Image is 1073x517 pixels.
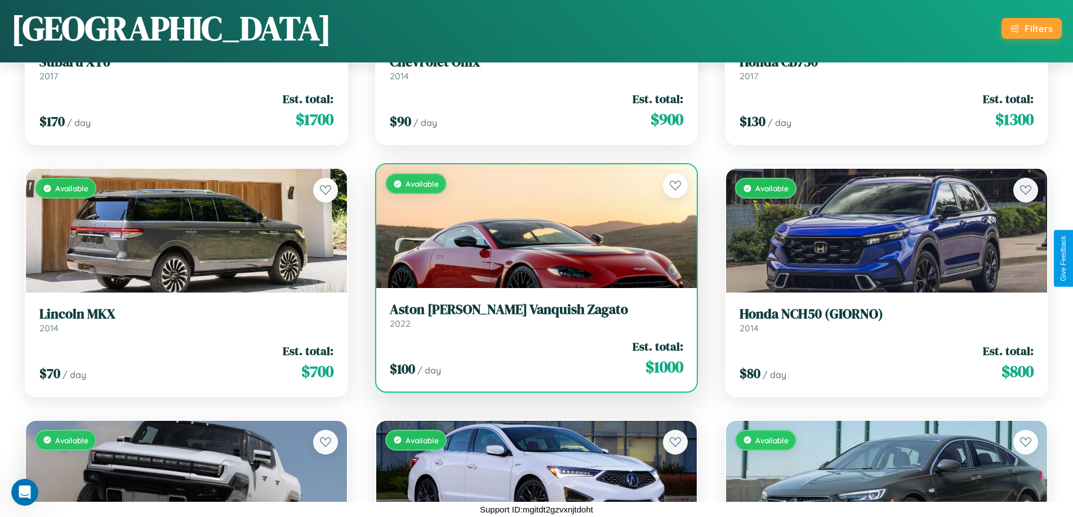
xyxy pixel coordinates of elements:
span: $ 900 [651,108,683,131]
span: / day [67,117,91,128]
span: 2017 [39,70,58,82]
span: $ 80 [740,364,760,383]
div: Give Feedback [1059,236,1067,281]
a: Honda CB7502017 [740,54,1034,82]
span: $ 1300 [995,108,1034,131]
span: Est. total: [283,91,333,107]
span: 2014 [740,322,759,334]
span: Available [755,435,789,445]
span: $ 1000 [645,356,683,378]
span: Est. total: [983,343,1034,359]
span: Available [755,183,789,193]
span: / day [413,117,437,128]
span: / day [417,365,441,376]
span: / day [63,369,86,380]
span: / day [768,117,791,128]
button: Filters [1001,18,1062,39]
p: Support ID: mgitdt2gzvxnjtdoht [480,502,593,517]
span: $ 170 [39,112,65,131]
span: $ 70 [39,364,60,383]
h3: Lincoln MKX [39,306,333,322]
span: 2017 [740,70,758,82]
span: 2014 [39,322,59,334]
span: Est. total: [633,338,683,354]
h3: Subaru XT6 [39,54,333,70]
h3: Honda CB750 [740,54,1034,70]
h3: Chevrolet Onix [390,54,684,70]
span: $ 700 [301,360,333,383]
span: Available [406,179,439,188]
span: $ 100 [390,359,415,378]
span: $ 800 [1001,360,1034,383]
span: $ 90 [390,112,411,131]
a: Honda NCH50 (GIORNO)2014 [740,306,1034,334]
span: $ 1700 [296,108,333,131]
span: Available [55,435,88,445]
a: Subaru XT62017 [39,54,333,82]
span: Est. total: [283,343,333,359]
span: 2022 [390,318,411,329]
span: Available [406,435,439,445]
iframe: Intercom live chat [11,479,38,506]
span: Est. total: [633,91,683,107]
h3: Aston [PERSON_NAME] Vanquish Zagato [390,302,684,318]
h1: [GEOGRAPHIC_DATA] [11,5,331,51]
span: 2014 [390,70,409,82]
span: Available [55,183,88,193]
span: $ 130 [740,112,765,131]
span: / day [763,369,786,380]
span: Est. total: [983,91,1034,107]
div: Filters [1025,23,1053,34]
a: Chevrolet Onix2014 [390,54,684,82]
a: Lincoln MKX2014 [39,306,333,334]
a: Aston [PERSON_NAME] Vanquish Zagato2022 [390,302,684,329]
h3: Honda NCH50 (GIORNO) [740,306,1034,322]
